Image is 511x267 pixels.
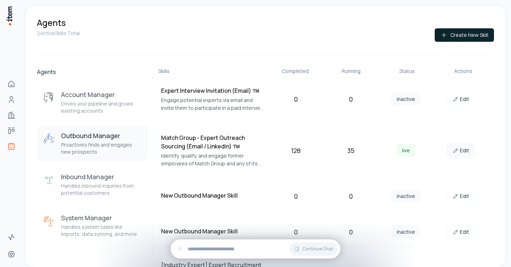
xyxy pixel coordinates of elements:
h1: Agents [37,17,66,28]
img: Item Brain Logo [6,6,13,26]
p: Proactively finds and engages new prospects [61,141,142,155]
h3: Account Manager [61,90,142,99]
div: 0 [271,227,320,237]
div: 0 [326,227,375,237]
div: 0 [326,191,375,201]
a: Edit [447,189,475,203]
button: Inbound ManagerInbound ManagerHandles inbound inquiries from potential customers [37,167,148,202]
p: Handles system tasks like imports, data syncing, and more [61,223,142,238]
a: Agents [4,139,18,153]
h4: New Outbound Manager Skill [161,191,265,200]
div: Running [326,68,377,75]
div: 0 [271,94,320,104]
img: Inbound Manager [43,174,55,187]
img: System Manager [43,215,55,228]
p: Drives your pipeline and grows existing accounts [61,100,142,114]
img: Outbound Manager [43,133,55,146]
p: Identify, qualify, and engage former employees of Match Group and any of its subsidiary brands (e... [161,152,265,167]
div: 0 [326,94,375,104]
img: Account Manager [43,92,55,104]
button: Outbound ManagerOutbound ManagerProactively finds and engages new prospects [37,126,148,161]
a: Settings [4,247,18,261]
h2: Agents [37,68,148,76]
div: 128 [271,146,320,155]
h4: Expert Interview Invitation (Email) ™️ [161,86,265,95]
a: Edit [447,143,475,158]
a: Edit [447,225,475,239]
div: Skills [158,68,264,75]
h4: Match Group - Expert Outreach Sourcing (Email / Linkedin) ™️ [161,133,265,150]
span: inactive [391,190,421,202]
div: 0 [271,191,320,201]
span: inactive [391,226,421,238]
div: Continue Chat [171,239,340,259]
p: Engage potential experts via email and invite them to participate in a paid interview related to ... [161,96,265,112]
a: Companies [4,108,18,122]
a: Deals [4,124,18,138]
span: inactive [391,93,421,105]
button: Account ManagerAccount ManagerDrives your pipeline and grows existing accounts [37,85,148,120]
h4: New Outbound Manager Skill [161,227,265,235]
a: People [4,92,18,107]
a: Home [4,77,18,91]
div: 35 [326,146,375,155]
button: System ManagerSystem ManagerHandles system tasks like imports, data syncing, and more [37,208,148,243]
h3: Inbound Manager [61,172,142,181]
span: live [396,144,416,157]
div: Completed [270,68,320,75]
button: Create New Skill [435,28,494,42]
button: Continue Chat [290,242,337,256]
h3: System Manager [61,214,142,222]
span: Continue Chat [302,246,333,252]
div: Status [382,68,433,75]
p: Handles inbound inquiries from potential customers [61,182,142,197]
a: Activity [4,230,18,244]
a: Edit [447,92,475,106]
div: Actions [438,68,488,75]
h3: Outbound Manager [61,131,142,140]
p: 2 Active Skills Total [37,30,80,37]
